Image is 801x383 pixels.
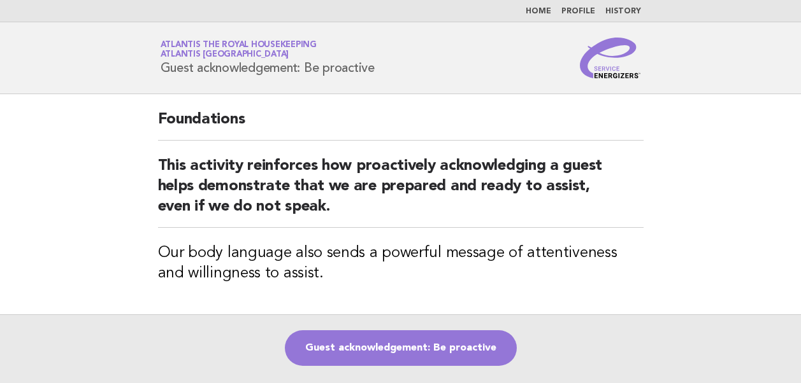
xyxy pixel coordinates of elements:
img: Service Energizers [580,38,641,78]
h3: Our body language also sends a powerful message of attentiveness and willingness to assist. [158,243,644,284]
a: Atlantis the Royal HousekeepingAtlantis [GEOGRAPHIC_DATA] [161,41,317,59]
a: Home [526,8,551,15]
h2: This activity reinforces how proactively acknowledging a guest helps demonstrate that we are prep... [158,156,644,228]
h2: Foundations [158,109,644,141]
a: History [605,8,641,15]
span: Atlantis [GEOGRAPHIC_DATA] [161,51,289,59]
h1: Guest acknowledgement: Be proactive [161,41,375,74]
a: Profile [561,8,595,15]
a: Guest acknowledgement: Be proactive [285,330,517,366]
